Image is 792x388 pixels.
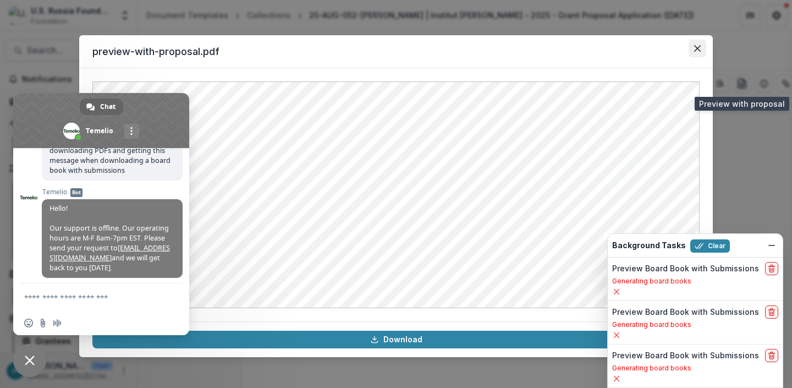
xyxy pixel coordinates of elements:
button: delete [765,262,778,275]
button: delete [765,305,778,319]
span: Send a file [38,319,47,327]
a: Download [92,331,700,348]
span: Insert an emoji [24,319,33,327]
span: Hello! I am running into issues downloading PDFs and getting this message when downloading a boar... [50,136,170,175]
button: Clear [690,239,730,253]
span: Temelio [42,188,183,196]
a: Chat [80,99,123,115]
h2: Preview Board Book with Submissions [612,308,759,317]
header: preview-with-proposal.pdf [79,35,713,68]
a: Close chat [13,344,46,377]
textarea: Compose your message... [24,283,156,311]
span: Audio message [53,319,62,327]
span: Chat [100,99,116,115]
button: Close [689,40,706,57]
p: Generating board books [612,363,778,373]
p: Generating board books [612,320,778,330]
h2: Preview Board Book with Submissions [612,264,759,274]
h2: Background Tasks [612,241,686,250]
a: [EMAIL_ADDRESS][DOMAIN_NAME] [50,243,170,263]
button: Dismiss [765,239,778,252]
p: Generating board books [612,276,778,286]
h2: Preview Board Book with Submissions [612,351,759,360]
button: delete [765,349,778,362]
span: Hello! Our support is offline. Our operating hours are M-F 8am-7pm EST. Please send your request ... [50,204,170,272]
span: Bot [70,188,82,197]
